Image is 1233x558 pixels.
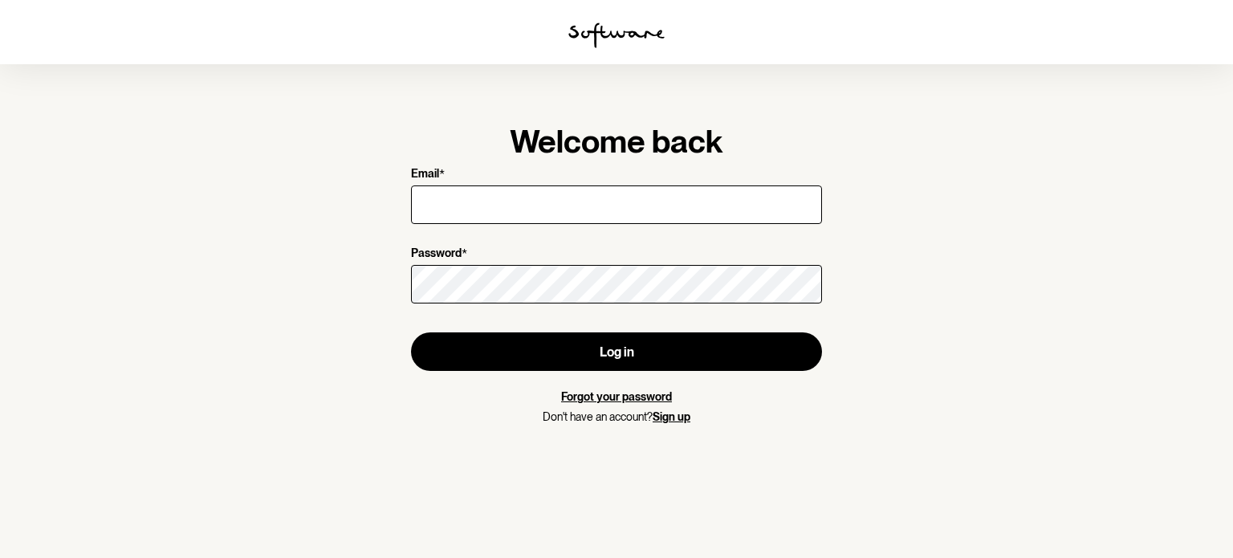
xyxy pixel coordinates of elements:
[411,122,822,161] h1: Welcome back
[653,410,690,423] a: Sign up
[411,410,822,424] p: Don't have an account?
[561,390,672,403] a: Forgot your password
[568,22,665,48] img: software logo
[411,332,822,371] button: Log in
[411,246,462,262] p: Password
[411,167,439,182] p: Email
